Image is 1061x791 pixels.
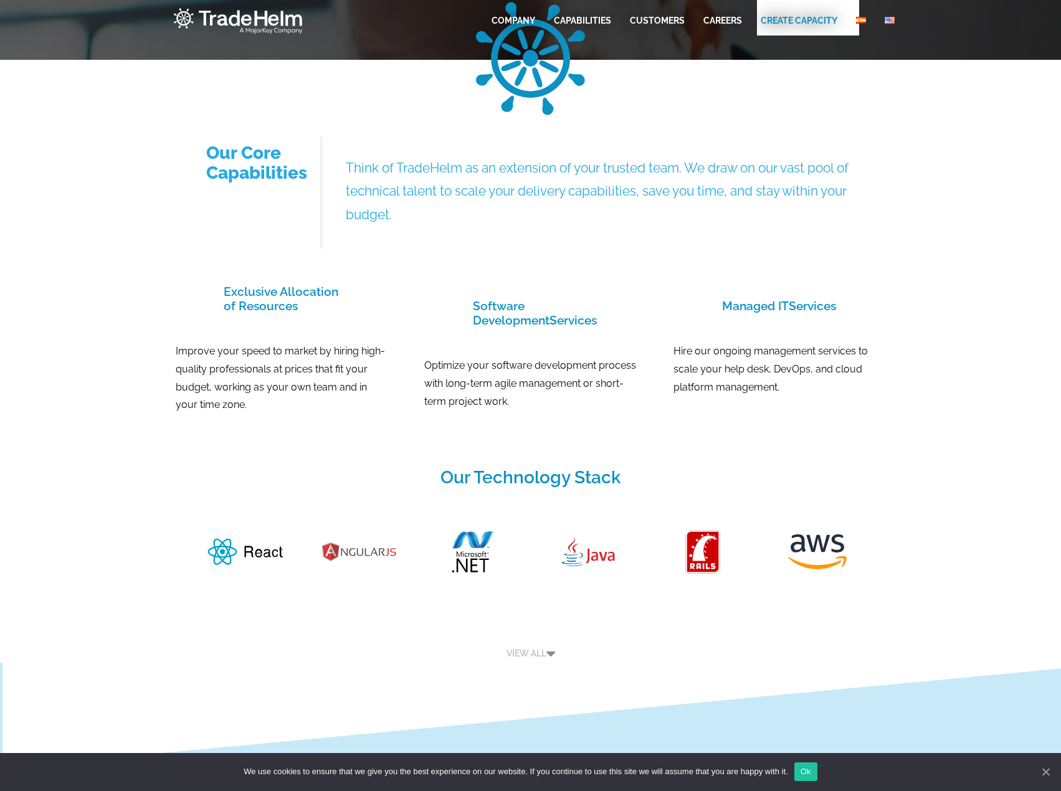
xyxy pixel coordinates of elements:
img: tech-stack [764,499,870,605]
a: CAREERS [703,14,742,27]
img: Spanish [856,17,866,24]
img: tech-stack [650,499,756,605]
a: COMPANY [492,14,535,27]
font: We use cookies to ensure that we give you the best experience on our website. If you continue to ... [244,767,787,776]
font: Our Technology Stack [440,467,621,488]
img: tech-stack [191,499,297,605]
font: Ok [801,767,811,776]
a: Create Capacity [761,14,837,27]
img: tech-stack [421,499,526,605]
img: tech-stack [306,499,412,605]
font: Optimize your software development process with long-term agile management or short-term project ... [424,359,636,407]
font: Customers [630,16,685,26]
a: Capabilities [554,14,611,27]
font: Managed IT [722,299,789,313]
font: Services [789,299,836,313]
img: tech-stack [535,499,641,605]
font: Think of TradeHelm as an extension of your trusted team. We draw on our vast pool of technical ta... [346,160,849,222]
font: Exclusive Allocation [224,285,338,298]
a: Customers [630,14,685,27]
font: Capabilities [554,16,611,26]
font: Create Capacity [761,16,837,26]
font: COMPANY [492,16,535,26]
font: Our Core Capabilities [206,143,307,183]
font: Software Development [473,299,550,327]
font: VIEW ALL [507,648,546,658]
font: Improve your speed to market by hiring high-quality professionals at prices that fit your budget,... [176,345,385,410]
font: of Resources [224,299,298,313]
font: Services [550,313,597,327]
font: Hire our ongoing management services to scale your help desk, DevOps, and cloud platform management. [673,345,868,393]
iframe: Chat Widget [999,731,1061,791]
font: CAREERS [703,16,742,26]
img: English [885,17,895,24]
a: VIEW ALL [507,648,555,658]
a: Ok [794,762,817,781]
